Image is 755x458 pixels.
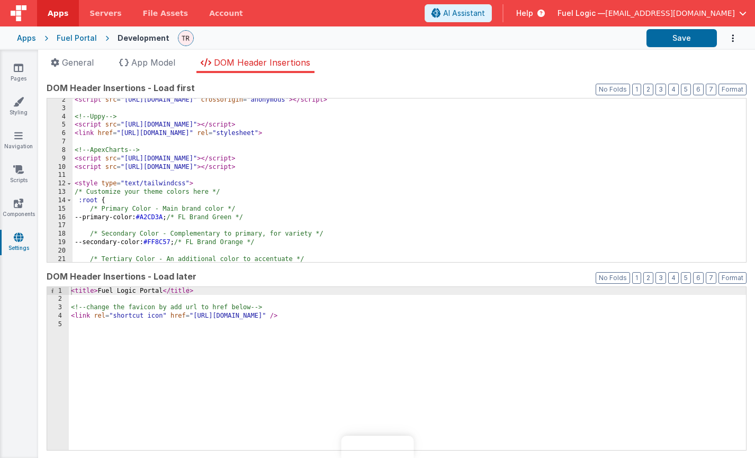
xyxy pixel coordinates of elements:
[89,8,121,19] span: Servers
[681,84,691,95] button: 5
[643,272,653,284] button: 2
[596,272,630,284] button: No Folds
[47,179,73,188] div: 12
[596,84,630,95] button: No Folds
[17,33,36,43] div: Apps
[131,57,175,68] span: App Model
[47,205,73,213] div: 15
[47,270,196,283] span: DOM Header Insertions - Load later
[47,129,73,138] div: 6
[558,8,747,19] button: Fuel Logic — [EMAIL_ADDRESS][DOMAIN_NAME]
[632,272,641,284] button: 1
[706,84,716,95] button: 7
[558,8,605,19] span: Fuel Logic —
[47,312,69,320] div: 4
[47,287,69,295] div: 1
[47,188,73,196] div: 13
[655,84,666,95] button: 3
[47,113,73,121] div: 4
[646,29,717,47] button: Save
[47,146,73,155] div: 8
[643,84,653,95] button: 2
[717,28,738,49] button: Options
[47,238,73,247] div: 19
[143,8,188,19] span: File Assets
[632,84,641,95] button: 1
[47,155,73,163] div: 9
[718,84,747,95] button: Format
[48,8,68,19] span: Apps
[47,82,195,94] span: DOM Header Insertions - Load first
[718,272,747,284] button: Format
[605,8,735,19] span: [EMAIL_ADDRESS][DOMAIN_NAME]
[693,84,704,95] button: 6
[47,138,73,146] div: 7
[443,8,485,19] span: AI Assistant
[47,221,73,230] div: 17
[178,31,193,46] img: 95bbef7008a63f02c7ee890fbe83ae89
[706,272,716,284] button: 7
[681,272,691,284] button: 5
[62,57,94,68] span: General
[668,272,679,284] button: 4
[47,230,73,238] div: 18
[341,436,414,458] iframe: Marker.io feedback button
[47,320,69,329] div: 5
[655,272,666,284] button: 3
[47,104,73,113] div: 3
[47,303,69,312] div: 3
[668,84,679,95] button: 4
[214,57,310,68] span: DOM Header Insertions
[47,295,69,303] div: 2
[47,255,73,264] div: 21
[47,121,73,129] div: 5
[425,4,492,22] button: AI Assistant
[47,163,73,172] div: 10
[47,96,73,104] div: 2
[47,247,73,255] div: 20
[47,213,73,222] div: 16
[516,8,533,19] span: Help
[693,272,704,284] button: 6
[47,171,73,179] div: 11
[47,196,73,205] div: 14
[118,33,169,43] div: Development
[57,33,97,43] div: Fuel Portal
